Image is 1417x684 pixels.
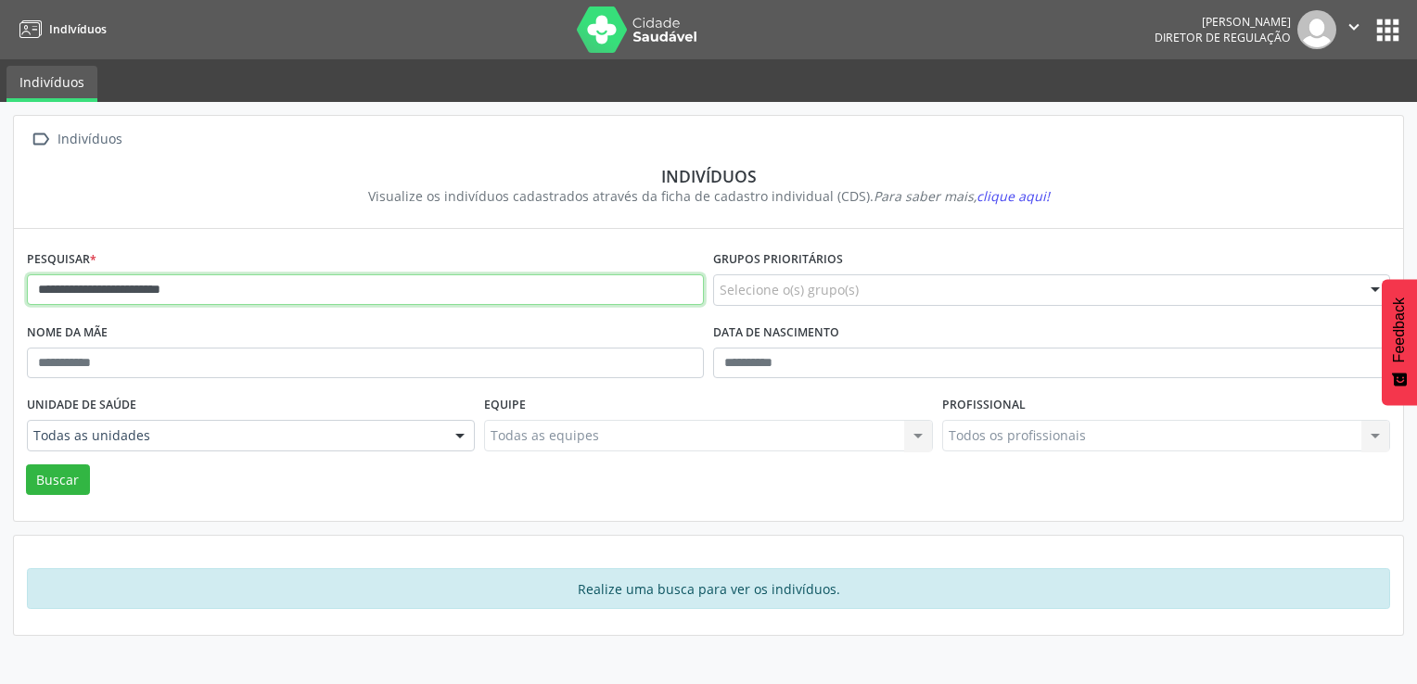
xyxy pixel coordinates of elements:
label: Nome da mãe [27,319,108,348]
label: Pesquisar [27,246,96,274]
div: Indivíduos [54,126,125,153]
span: Feedback [1391,298,1408,362]
i:  [27,126,54,153]
label: Grupos prioritários [713,246,843,274]
a: Indivíduos [6,66,97,102]
div: Indivíduos [40,166,1377,186]
img: img [1297,10,1336,49]
span: Diretor de regulação [1155,30,1291,45]
span: Selecione o(s) grupo(s) [720,280,859,299]
span: clique aqui! [977,187,1050,205]
label: Data de nascimento [713,319,839,348]
div: Realize uma busca para ver os indivíduos. [27,568,1390,609]
label: Unidade de saúde [27,391,136,420]
button: Buscar [26,464,90,496]
a: Indivíduos [13,14,107,44]
div: Visualize os indivíduos cadastrados através da ficha de cadastro individual (CDS). [40,186,1377,206]
label: Equipe [484,391,526,420]
label: Profissional [942,391,1026,420]
span: Todas as unidades [33,426,437,445]
button: apps [1372,14,1404,46]
button:  [1336,10,1372,49]
a:  Indivíduos [27,126,125,153]
div: [PERSON_NAME] [1155,14,1291,30]
i: Para saber mais, [874,187,1050,205]
span: Indivíduos [49,21,107,37]
button: Feedback - Mostrar pesquisa [1382,279,1417,405]
i:  [1344,17,1364,37]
